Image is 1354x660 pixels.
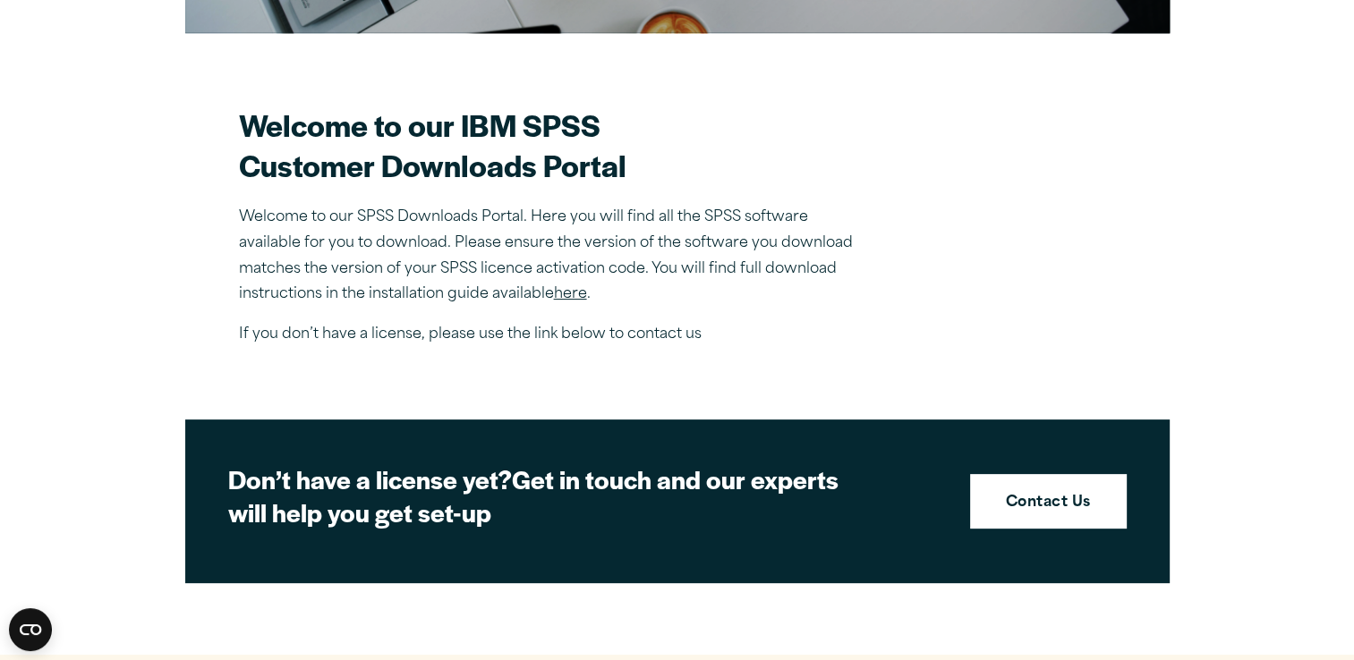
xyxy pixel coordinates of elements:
strong: Don’t have a license yet? [228,461,512,496]
a: here [554,287,587,301]
p: If you don’t have a license, please use the link below to contact us [239,322,865,348]
h2: Get in touch and our experts will help you get set-up [228,462,855,529]
a: Contact Us [970,474,1127,529]
h2: Welcome to our IBM SPSS Customer Downloads Portal [239,105,865,185]
strong: Contact Us [1006,492,1091,515]
p: Welcome to our SPSS Downloads Portal. Here you will find all the SPSS software available for you ... [239,205,865,308]
button: Open CMP widget [9,608,52,651]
